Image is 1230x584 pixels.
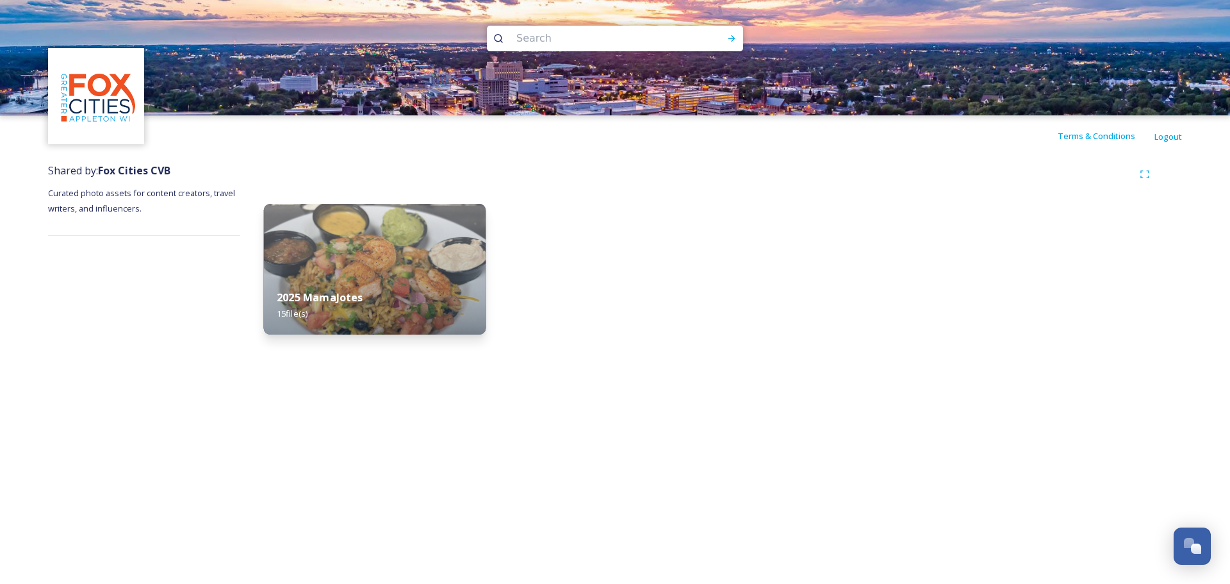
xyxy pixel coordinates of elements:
span: Logout [1154,131,1182,142]
span: Terms & Conditions [1058,130,1135,142]
span: Curated photo assets for content creators, travel writers, and influencers. [48,187,237,214]
strong: 2025 MamaJotes [277,290,363,305]
img: b910cb2e-d2f8-4854-ac04-3fbb1ed85c6f.jpg [264,204,486,335]
input: Search [510,24,685,53]
a: Terms & Conditions [1058,128,1154,144]
button: Open Chat [1174,528,1211,565]
span: Shared by: [48,163,170,178]
strong: Fox Cities CVB [98,163,170,178]
span: 15 file(s) [277,308,307,319]
img: images.png [50,50,143,143]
